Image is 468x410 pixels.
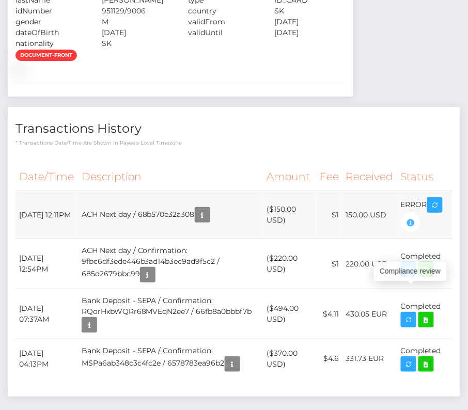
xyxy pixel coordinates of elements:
div: Compliance review [374,262,447,281]
img: 215cf18b-df37-43d9-8846-6e0f1625b0a2 [15,65,24,73]
div: country [181,6,267,17]
div: [DATE] [267,27,353,38]
div: gender [8,17,94,27]
td: [DATE] 12:54PM [15,239,78,289]
div: [DATE] [94,27,180,38]
td: ACH Next day / Confirmation: 9fbc6df3ede446b3ad14b3ec9ad9f5c2 / 685d2679bbc99 [78,239,263,289]
td: ($220.00 USD) [263,239,316,289]
td: Bank Deposit - SEPA / Confirmation: MSPa6ab348c3c4fc2e / 6578783ea96b2 [78,339,263,379]
div: idNumber [8,6,94,17]
div: SK [267,6,353,17]
td: [DATE] 04:13PM [15,339,78,379]
div: nationality [8,38,94,49]
div: dateOfBirth [8,27,94,38]
td: $1 [316,239,342,289]
td: $1 [316,191,342,239]
th: Received [342,163,397,191]
td: 331.73 EUR [342,339,397,379]
td: ACH Next day / 68b570e32a308 [78,191,263,239]
span: document-front [15,50,77,61]
div: [DATE] [267,17,353,27]
td: 220.00 USD [342,239,397,289]
div: M [94,17,180,27]
td: ERROR [397,191,453,239]
th: Amount [263,163,316,191]
td: [DATE] 12:11PM [15,191,78,239]
h4: Transactions History [15,120,453,138]
td: 150.00 USD [342,191,397,239]
td: $4.11 [316,289,342,339]
td: ($150.00 USD) [263,191,316,239]
div: SK [94,38,180,49]
td: ($494.00 USD) [263,289,316,339]
td: Completed [397,289,453,339]
td: Completed [397,239,453,289]
div: validFrom [181,17,267,27]
p: * Transactions date/time are shown in payee's local timezone [15,139,453,147]
td: Bank Deposit - SEPA / Confirmation: RQorHxbWQRr68MVEqN2ee7 / 66fb8a0bbbf7b [78,289,263,339]
th: Date/Time [15,163,78,191]
td: 430.05 EUR [342,289,397,339]
td: ($370.00 USD) [263,339,316,379]
td: $4.6 [316,339,342,379]
div: validUntil [181,27,267,38]
td: [DATE] 07:37AM [15,289,78,339]
th: Description [78,163,263,191]
td: Completed [397,339,453,379]
th: Fee [316,163,342,191]
th: Status [397,163,453,191]
div: 951129/9006 [94,6,180,17]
